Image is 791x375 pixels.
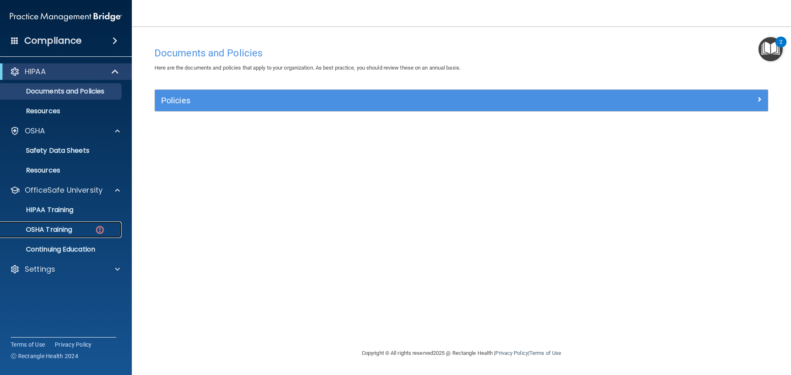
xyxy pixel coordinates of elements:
[5,87,118,95] p: Documents and Policies
[495,350,528,356] a: Privacy Policy
[11,340,45,349] a: Terms of Use
[161,94,762,107] a: Policies
[11,352,78,360] span: Ⓒ Rectangle Health 2024
[25,264,55,274] p: Settings
[24,35,82,47] h4: Compliance
[5,245,118,254] p: Continuing Education
[5,206,73,214] p: HIPAA Training
[95,225,105,235] img: danger-circle.6113f641.png
[10,126,120,136] a: OSHA
[25,67,46,77] p: HIPAA
[5,166,118,175] p: Resources
[10,9,122,25] img: PMB logo
[779,42,782,53] div: 2
[311,340,612,366] div: Copyright © All rights reserved 2025 @ Rectangle Health | |
[10,185,120,195] a: OfficeSafe University
[5,147,118,155] p: Safety Data Sheets
[25,126,45,136] p: OSHA
[5,107,118,115] p: Resources
[154,65,461,71] span: Here are the documents and policies that apply to your organization. As best practice, you should...
[55,340,92,349] a: Privacy Policy
[5,226,72,234] p: OSHA Training
[154,48,768,58] h4: Documents and Policies
[758,37,783,61] button: Open Resource Center, 2 new notifications
[10,264,120,274] a: Settings
[529,350,561,356] a: Terms of Use
[25,185,103,195] p: OfficeSafe University
[161,96,608,105] h5: Policies
[10,67,119,77] a: HIPAA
